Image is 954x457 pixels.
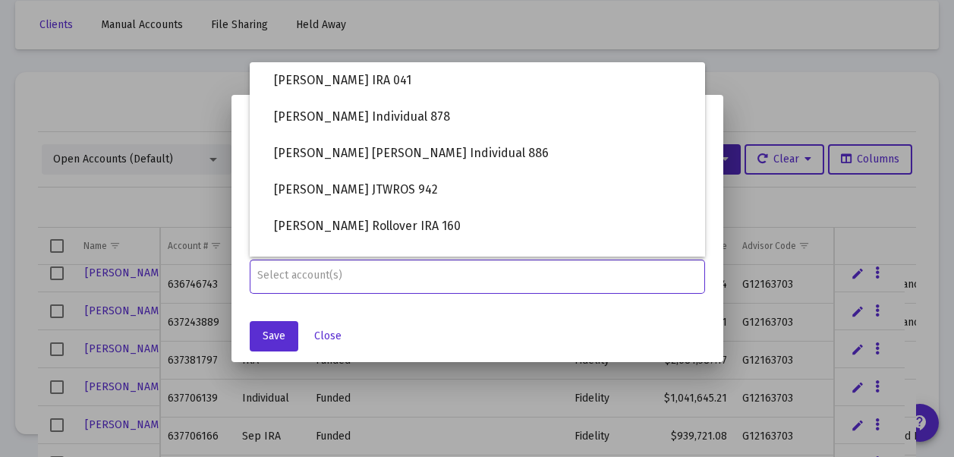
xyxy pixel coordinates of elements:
button: Save [250,321,298,351]
span: Save [263,329,285,342]
input: Select account(s) [257,269,697,282]
button: Close [302,321,354,351]
span: Close [314,329,342,342]
span: [PERSON_NAME] IRA 041 [274,62,693,99]
span: [PERSON_NAME] Individual 878 [274,99,693,135]
span: [PERSON_NAME] Rollover IRA 160 [274,208,693,244]
mat-chip-list: Assignment Selection [257,266,697,285]
span: [PERSON_NAME] JTWROS 942 [274,172,693,208]
span: [PERSON_NAME] [PERSON_NAME] Individual 886 [274,135,693,172]
span: [PERSON_NAME] IRA 189 [274,244,693,281]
